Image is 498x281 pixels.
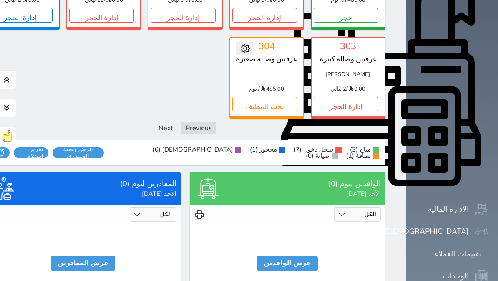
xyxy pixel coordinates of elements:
[316,86,380,93] div: 0.00
[306,153,338,159] li: صيانة (0)
[14,147,48,158] div: تقرير استلام
[232,97,297,111] button: تحت التنظيف
[416,203,488,215] a: الإدارة المالية
[250,147,285,153] li: محجوز (1)
[316,67,380,82] div: [PERSON_NAME]
[51,256,115,270] button: عرض المغادرين
[331,86,347,93] b: 2 ليالي
[350,147,379,153] li: متاح (3)
[316,55,380,63] div: غرفتين وصالة كبيرة
[153,147,241,153] li: [DEMOGRAPHIC_DATA] (0)
[53,147,104,158] button: عرض رصيد الصندوق
[27,190,176,197] p: الأحد [DATE]
[346,86,348,93] div: /
[346,153,379,159] li: نظافة (1)
[231,180,381,188] span: الوافدين ليوم (0)
[249,86,260,93] span: / يوم
[314,8,378,23] button: حجز
[154,122,177,134] button: Next
[234,86,299,93] div: 485.00
[316,42,380,51] div: 303
[181,122,216,134] button: Previous
[416,225,488,238] a: [DEMOGRAPHIC_DATA]
[58,146,99,160] span: عرض رصيد الصندوق
[194,209,204,220] a: Print
[294,147,342,153] li: سجل دخول (7)
[151,8,215,23] button: إدارة الحجز
[257,256,318,270] button: عرض الوافدين
[27,180,176,188] span: المغادرين ليوم (0)
[232,8,297,23] button: إدارة الحجز
[435,248,481,260] div: تقييمات العملاء
[385,225,469,238] div: [DEMOGRAPHIC_DATA]
[234,42,299,51] div: 304
[428,203,469,215] div: الإدارة المالية
[69,8,134,23] button: إدارة الحجز
[416,248,488,260] a: تقييمات العملاء
[314,97,378,111] button: إدارة الحجز
[231,190,381,197] p: الأحد [DATE]
[234,55,299,63] div: غرفتين وصالة صغيرة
